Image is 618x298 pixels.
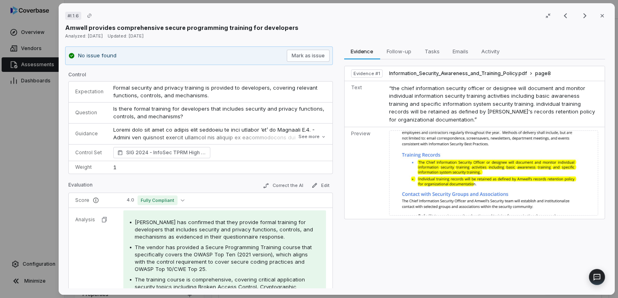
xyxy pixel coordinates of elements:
[353,70,380,77] span: Evidence # 1
[113,84,319,99] span: Formal security and privacy training is provided to developers, covering relevant functions, cont...
[65,23,298,32] p: Amwell provides comprehensive secure programming training for developers
[259,181,306,191] button: Correct the AI
[449,46,471,57] span: Emails
[78,52,116,60] p: No issue found
[65,33,103,39] span: Analyzed: [DATE]
[113,105,326,120] span: Is there formal training for developers that includes security and privacy functions, controls, a...
[75,130,104,137] p: Guidance
[535,70,551,77] span: page 8
[286,50,329,62] button: Mark as issue
[557,11,574,21] button: Previous result
[421,46,442,57] span: Tasks
[68,182,93,191] p: Evaluation
[68,71,333,81] p: Control
[389,70,551,77] button: Information_Security_Awareness_and_Training_Policy.pdfpage8
[344,127,385,219] td: Preview
[126,149,206,157] span: SIG 2024 - InfoSec TPRM High Framework
[344,81,385,127] td: Text
[113,126,326,260] p: Loremi dolo sit amet co adipis elit seddoeiu te inci utlabor ‘et’ do Magnaali E.4. - Admini ven q...
[308,180,332,190] button: Edit
[75,216,95,223] p: Analysis
[138,195,178,205] span: Fully Compliant
[75,109,104,116] p: Question
[389,130,598,216] img: 48b5b94eb1cc4787aabb3a9c4c30e5fe_original.jpg_w1200.jpg
[347,46,377,57] span: Evidence
[123,195,188,205] button: 4.0Fully Compliant
[75,197,114,204] p: Score
[75,149,104,156] p: Control Set
[135,219,313,240] span: [PERSON_NAME] has confirmed that they provide formal training for developers that includes securi...
[135,244,312,272] span: The vendor has provided a Secure Programming Training course that specifically covers the OWASP T...
[68,13,79,19] span: # I.1.6
[82,8,97,23] button: Copy link
[108,33,144,39] span: Updated: [DATE]
[75,88,104,95] p: Expectation
[577,11,593,21] button: Next result
[113,164,116,170] span: 1
[478,46,502,57] span: Activity
[389,85,595,123] span: “the chief information security officer or designee will document and monitor individual informat...
[383,46,415,57] span: Follow-up
[296,130,328,144] button: See more
[389,70,527,77] span: Information_Security_Awareness_and_Training_Policy.pdf
[75,164,104,170] p: Weight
